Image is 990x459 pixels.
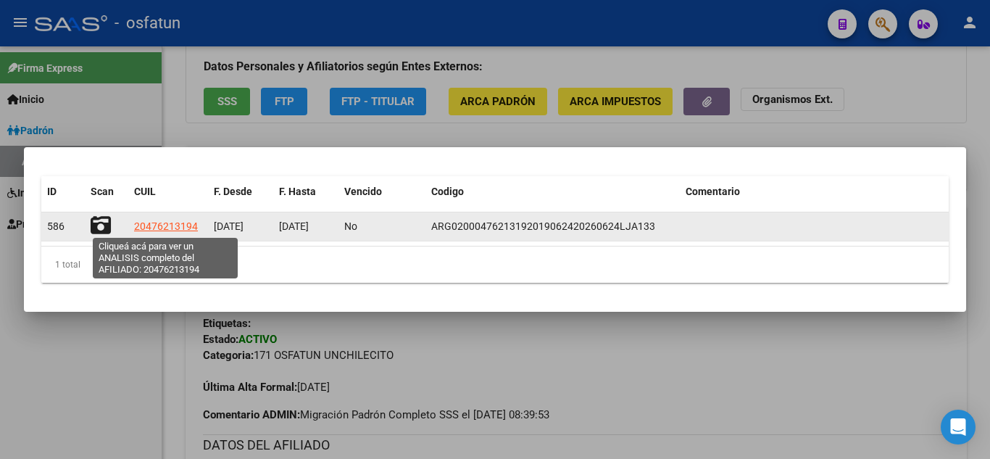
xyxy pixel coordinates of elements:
span: Comentario [686,186,740,197]
span: Vencido [344,186,382,197]
span: 586 [47,220,65,232]
datatable-header-cell: F. Hasta [273,176,338,207]
span: ARG02000476213192019062420260624LJA133 [431,220,655,232]
datatable-header-cell: F. Desde [208,176,273,207]
datatable-header-cell: Scan [85,176,128,207]
span: Scan [91,186,114,197]
datatable-header-cell: Vencido [338,176,425,207]
div: Open Intercom Messenger [941,410,976,444]
span: [DATE] [279,220,309,232]
span: No [344,220,357,232]
div: 1 total [41,247,949,283]
span: ID [47,186,57,197]
span: [DATE] [214,220,244,232]
span: Codigo [431,186,464,197]
datatable-header-cell: ID [41,176,85,207]
datatable-header-cell: CUIL [128,176,208,207]
span: F. Hasta [279,186,316,197]
span: 20476213194 [134,220,198,232]
span: CUIL [134,186,156,197]
span: F. Desde [214,186,252,197]
datatable-header-cell: Codigo [425,176,680,207]
datatable-header-cell: Comentario [680,176,949,207]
